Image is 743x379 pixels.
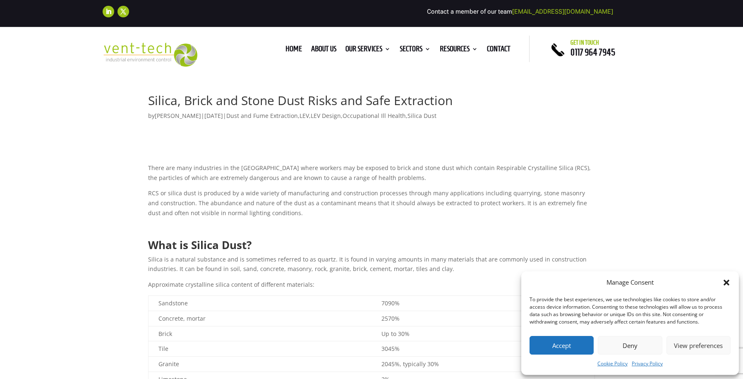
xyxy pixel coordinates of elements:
[311,112,341,120] a: LEV Design
[148,111,595,127] p: by | | , , , ,
[226,112,298,120] a: Dust and Fume Extraction
[666,336,731,355] button: View preferences
[597,359,628,369] a: Cookie Policy
[530,336,594,355] button: Accept
[570,39,599,46] span: Get in touch
[117,6,129,17] a: Follow on X
[606,278,654,288] div: Manage Consent
[103,43,197,67] img: 2023-09-27T08_35_16.549ZVENT-TECH---Clear-background
[300,112,309,120] a: LEV
[148,254,595,280] p: Silica is a natural substance and is sometimes referred to as quartz. It is found in varying amou...
[311,46,336,55] a: About us
[149,341,372,357] td: Tile
[343,112,406,120] a: Occupational Ill Health
[148,94,595,111] h1: Silica, Brick and Stone Dust Risks and Safe Extraction
[148,237,252,252] strong: What is Silica Dust?
[570,47,615,57] a: 0117 964 7945
[407,112,436,120] a: Silica Dust
[148,280,595,295] p: Approximate crystalline silica content of different materials:
[400,46,431,55] a: Sectors
[345,46,391,55] a: Our Services
[103,6,114,17] a: Follow on LinkedIn
[427,8,613,15] span: Contact a member of our team
[149,357,372,372] td: Granite
[598,336,662,355] button: Deny
[155,112,201,120] a: [PERSON_NAME]
[371,341,595,357] td: 3045%
[149,311,372,326] td: Concrete, mortar
[149,326,372,341] td: Brick
[149,295,372,311] td: Sandstone
[285,46,302,55] a: Home
[440,46,478,55] a: Resources
[487,46,511,55] a: Contact
[722,278,731,287] div: Close dialog
[371,311,595,326] td: 2570%
[148,188,595,223] p: RCS or silica dust is produced by a wide variety of manufacturing and construction processes thro...
[371,326,595,341] td: Up to 30%
[512,8,613,15] a: [EMAIL_ADDRESS][DOMAIN_NAME]
[371,357,595,372] td: 2045%, typically 30%
[148,163,595,189] p: There are many industries in the [GEOGRAPHIC_DATA] where workers may be exposed to brick and ston...
[204,112,223,120] span: [DATE]
[371,295,595,311] td: 7090%
[632,359,663,369] a: Privacy Policy
[530,296,730,326] div: To provide the best experiences, we use technologies like cookies to store and/or access device i...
